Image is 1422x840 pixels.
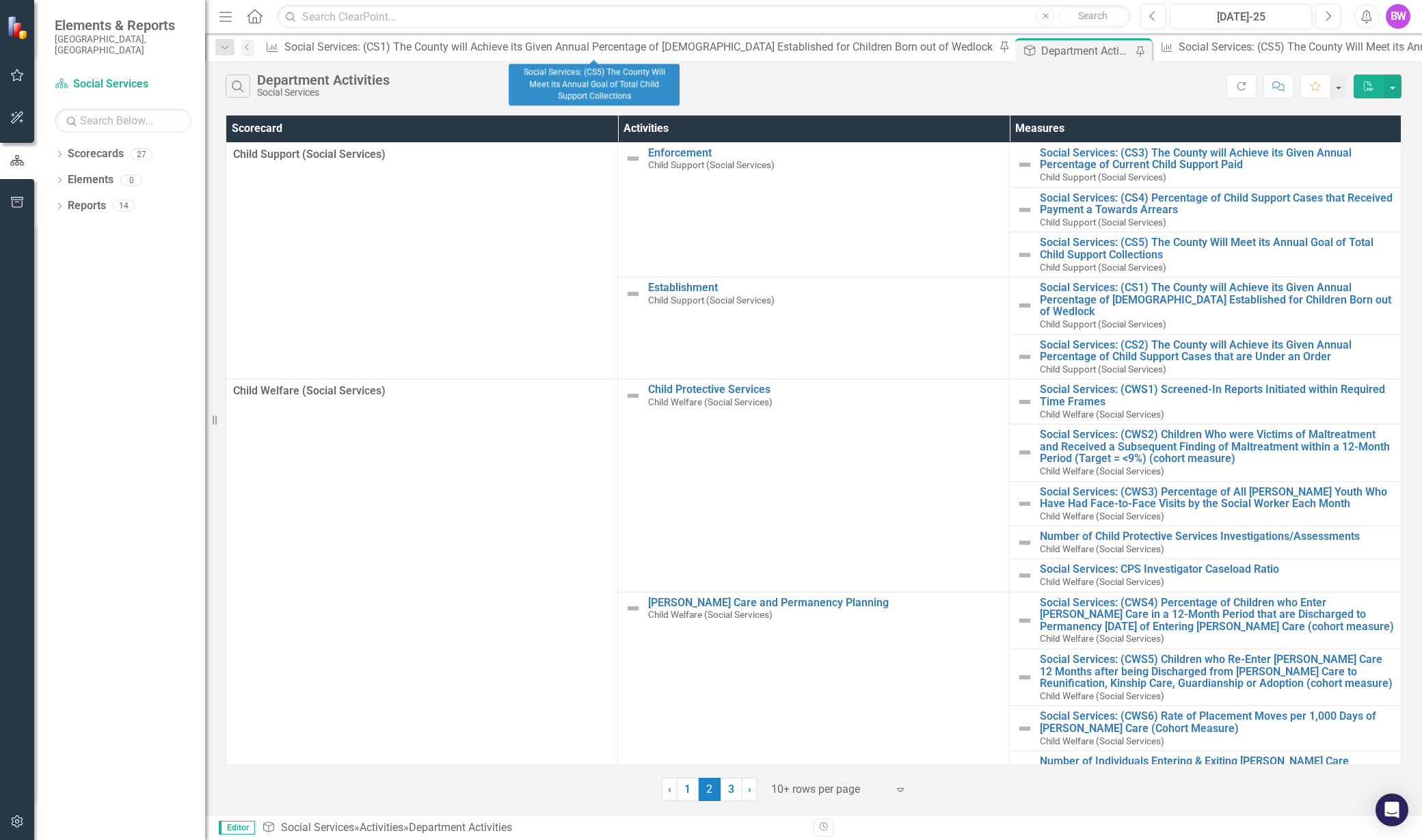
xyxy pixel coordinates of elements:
span: Editor [219,821,255,835]
span: Child Support (Social Services) [1040,172,1166,182]
span: 2 [699,778,721,801]
span: Child Welfare (Social Services) [1040,511,1164,521]
a: Activities [360,821,403,834]
img: Not Defined [1017,534,1033,551]
a: Social Services: (CS1) The County will Achieve its Given Annual Percentage of [DEMOGRAPHIC_DATA] ... [260,38,995,55]
a: Social Services: (CS3) The County will Achieve its Given Annual Percentage of Current Child Suppo... [1040,147,1394,171]
a: Social Services: (CWS6) Rate of Placement Moves per 1,000 Days of [PERSON_NAME] Care (Cohort Meas... [1040,710,1394,734]
img: Not Defined [1017,444,1033,461]
span: Child Support (Social Services) [1040,364,1166,375]
div: Department Activities [1041,42,1131,59]
img: Not Defined [1017,349,1033,365]
div: Social Services: (CS1) The County will Achieve its Given Annual Percentage of [DEMOGRAPHIC_DATA] ... [284,38,995,55]
div: 14 [113,200,135,212]
a: Elements [68,172,113,188]
span: Search [1078,10,1108,21]
input: Search Below... [55,109,191,133]
div: Social Services [257,87,390,98]
td: Double-Click to Edit Right Click for Context Menu [1010,526,1401,559]
span: Child Welfare (Social Services) [1040,543,1164,554]
td: Double-Click to Edit Right Click for Context Menu [1010,649,1401,706]
img: Not Defined [1017,567,1033,584]
td: Double-Click to Edit Right Click for Context Menu [1010,559,1401,592]
a: Number of Individuals Entering & Exiting [PERSON_NAME] Care [1040,755,1394,768]
div: 0 [120,174,142,186]
div: » » [262,820,803,836]
td: Double-Click to Edit Right Click for Context Menu [618,277,1010,379]
small: [GEOGRAPHIC_DATA], [GEOGRAPHIC_DATA] [55,33,191,56]
td: Double-Click to Edit Right Click for Context Menu [1010,187,1401,232]
a: 3 [721,778,742,801]
span: Child Support (Social Services) [648,295,775,306]
td: Double-Click to Edit Right Click for Context Menu [1010,232,1401,277]
span: › [748,783,751,796]
div: Department Activities [257,72,390,87]
a: Reports [68,198,106,214]
img: Not Defined [625,600,641,617]
a: Social Services [55,77,191,92]
img: Not Defined [1017,669,1033,686]
span: Child Support (Social Services) [1040,217,1166,228]
img: Not Defined [1017,720,1033,737]
img: Not Defined [1017,612,1033,629]
img: Not Defined [1017,247,1033,263]
input: Search ClearPoint... [277,5,1130,29]
a: Social Services: (CS1) The County will Achieve its Given Annual Percentage of [DEMOGRAPHIC_DATA] ... [1040,282,1394,318]
td: Double-Click to Edit Right Click for Context Menu [1010,334,1401,379]
div: [DATE]-25 [1175,9,1307,25]
a: Number of Child Protective Services Investigations/Assessments [1040,530,1394,543]
a: Social Services: (CWS2) Children Who were Victims of Maltreatment and Received a Subsequent Findi... [1040,429,1394,465]
td: Double-Click to Edit Right Click for Context Menu [1010,751,1401,784]
a: Social Services: (CWS4) Percentage of Children who Enter [PERSON_NAME] Care in a 12-Month Period ... [1040,597,1394,633]
td: Double-Click to Edit Right Click for Context Menu [618,379,1010,592]
td: Double-Click to Edit Right Click for Context Menu [1010,592,1401,649]
div: Social Services: (CS5) The County Will Meet its Annual Goal of Total Child Support Collections [509,64,680,106]
a: Social Services: CPS Investigator Caseload Ratio [1040,563,1394,575]
a: Social Services: (CS2) The County will Achieve its Given Annual Percentage of Child Support Cases... [1040,339,1394,363]
img: Not Defined [625,286,641,302]
td: Double-Click to Edit Right Click for Context Menu [1010,706,1401,751]
img: Not Defined [1017,297,1033,314]
button: BW [1386,4,1410,29]
td: Double-Click to Edit Right Click for Context Menu [1010,142,1401,187]
a: [PERSON_NAME] Care and Permanency Planning [648,597,1002,609]
a: Social Services: (CWS3) Percentage of All [PERSON_NAME] Youth Who Have Had Face-to-Face Visits by... [1040,486,1394,510]
a: 1 [677,778,699,801]
a: Enforcement [648,147,1002,159]
button: Search [1058,7,1127,26]
a: Social Services: (CWS5) Children who Re-Enter [PERSON_NAME] Care 12 Months after being Discharged... [1040,653,1394,690]
span: Child Welfare (Social Services) [648,396,773,407]
img: Not Defined [1017,759,1033,776]
span: Child Welfare (Social Services) [1040,576,1164,587]
img: Not Defined [625,388,641,404]
button: [DATE]-25 [1170,4,1312,29]
span: Child Welfare (Social Services) [1040,409,1164,420]
span: Child Support (Social Services) [1040,319,1166,329]
td: Double-Click to Edit Right Click for Context Menu [1010,277,1401,334]
span: Child Welfare (Social Services) [1040,690,1164,701]
a: Social Services: (CWS1) Screened-In Reports Initiated within Required Time Frames [1040,383,1394,407]
a: Scorecards [68,146,124,162]
img: ClearPoint Strategy [7,15,31,39]
div: Department Activities [409,821,512,834]
span: Child Welfare (Social Services) [648,609,773,620]
a: Social Services: (CS5) The County Will Meet its Annual Goal of Total Child Support Collections [1040,236,1394,260]
td: Double-Click to Edit Right Click for Context Menu [618,142,1010,277]
td: Double-Click to Edit Right Click for Context Menu [1010,424,1401,481]
img: Not Defined [625,150,641,167]
span: Child Support (Social Services) [1040,262,1166,273]
span: Child Welfare (Social Services) [233,384,386,397]
a: Child Protective Services [648,383,1002,396]
div: Open Intercom Messenger [1376,794,1408,826]
span: Elements & Reports [55,17,191,33]
span: ‹ [668,783,671,796]
span: Child Support (Social Services) [233,148,386,161]
td: Double-Click to Edit Right Click for Context Menu [1010,481,1401,526]
img: Not Defined [1017,157,1033,173]
img: Not Defined [1017,496,1033,512]
span: Child Welfare (Social Services) [1040,633,1164,644]
img: Not Defined [1017,394,1033,410]
a: Social Services: (CS4) Percentage of Child Support Cases that Received Payment a Towards Arrears [1040,192,1394,216]
img: Not Defined [1017,202,1033,218]
a: Establishment [648,282,1002,294]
